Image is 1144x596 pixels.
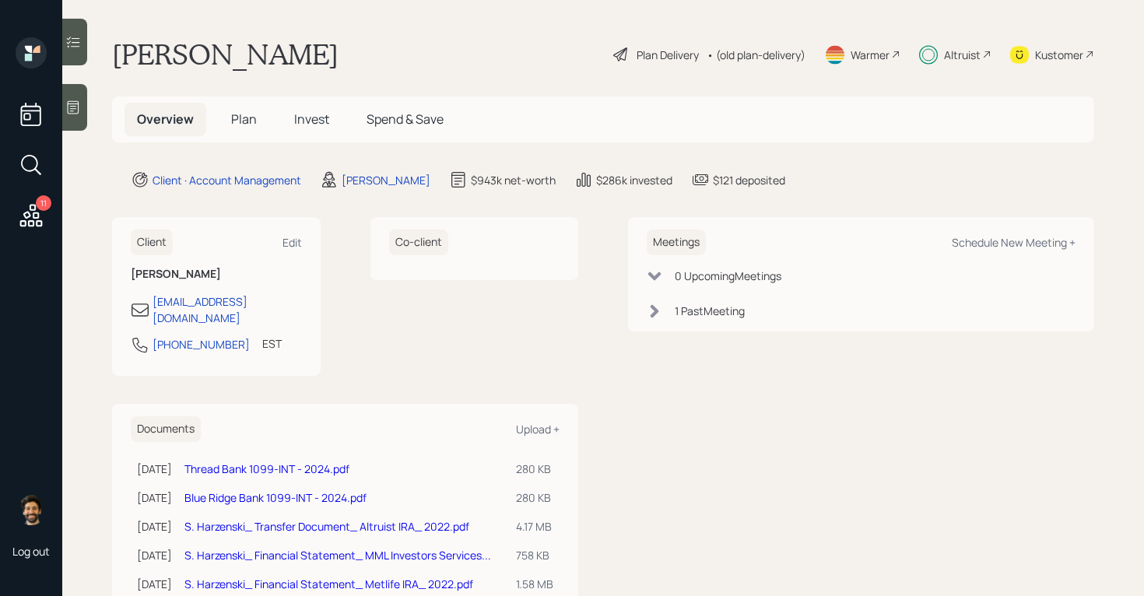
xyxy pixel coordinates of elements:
[713,172,785,188] div: $121 deposited
[131,416,201,442] h6: Documents
[137,547,172,563] div: [DATE]
[389,230,448,255] h6: Co-client
[262,335,282,352] div: EST
[516,576,553,592] div: 1.58 MB
[112,37,339,72] h1: [PERSON_NAME]
[516,461,553,477] div: 280 KB
[294,110,329,128] span: Invest
[952,235,1076,250] div: Schedule New Meeting +
[137,518,172,535] div: [DATE]
[675,303,745,319] div: 1 Past Meeting
[131,230,173,255] h6: Client
[471,172,556,188] div: $943k net-worth
[516,547,553,563] div: 758 KB
[1035,47,1083,63] div: Kustomer
[131,268,302,281] h6: [PERSON_NAME]
[184,519,469,534] a: S. Harzenski_ Transfer Document_ Altruist IRA_ 2022.pdf
[16,494,47,525] img: eric-schwartz-headshot.png
[647,230,706,255] h6: Meetings
[137,576,172,592] div: [DATE]
[153,336,250,352] div: [PHONE_NUMBER]
[153,293,302,326] div: [EMAIL_ADDRESS][DOMAIN_NAME]
[707,47,805,63] div: • (old plan-delivery)
[342,172,430,188] div: [PERSON_NAME]
[137,461,172,477] div: [DATE]
[516,489,553,506] div: 280 KB
[944,47,981,63] div: Altruist
[516,518,553,535] div: 4.17 MB
[184,548,491,563] a: S. Harzenski_ Financial Statement_ MML Investors Services...
[184,490,367,505] a: Blue Ridge Bank 1099-INT - 2024.pdf
[184,577,473,591] a: S. Harzenski_ Financial Statement_ Metlife IRA_ 2022.pdf
[36,195,51,211] div: 11
[153,172,301,188] div: Client · Account Management
[516,422,560,436] div: Upload +
[851,47,890,63] div: Warmer
[596,172,672,188] div: $286k invested
[137,489,172,506] div: [DATE]
[637,47,699,63] div: Plan Delivery
[231,110,257,128] span: Plan
[367,110,444,128] span: Spend & Save
[12,544,50,559] div: Log out
[137,110,194,128] span: Overview
[282,235,302,250] div: Edit
[675,268,781,284] div: 0 Upcoming Meeting s
[184,461,349,476] a: Thread Bank 1099-INT - 2024.pdf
